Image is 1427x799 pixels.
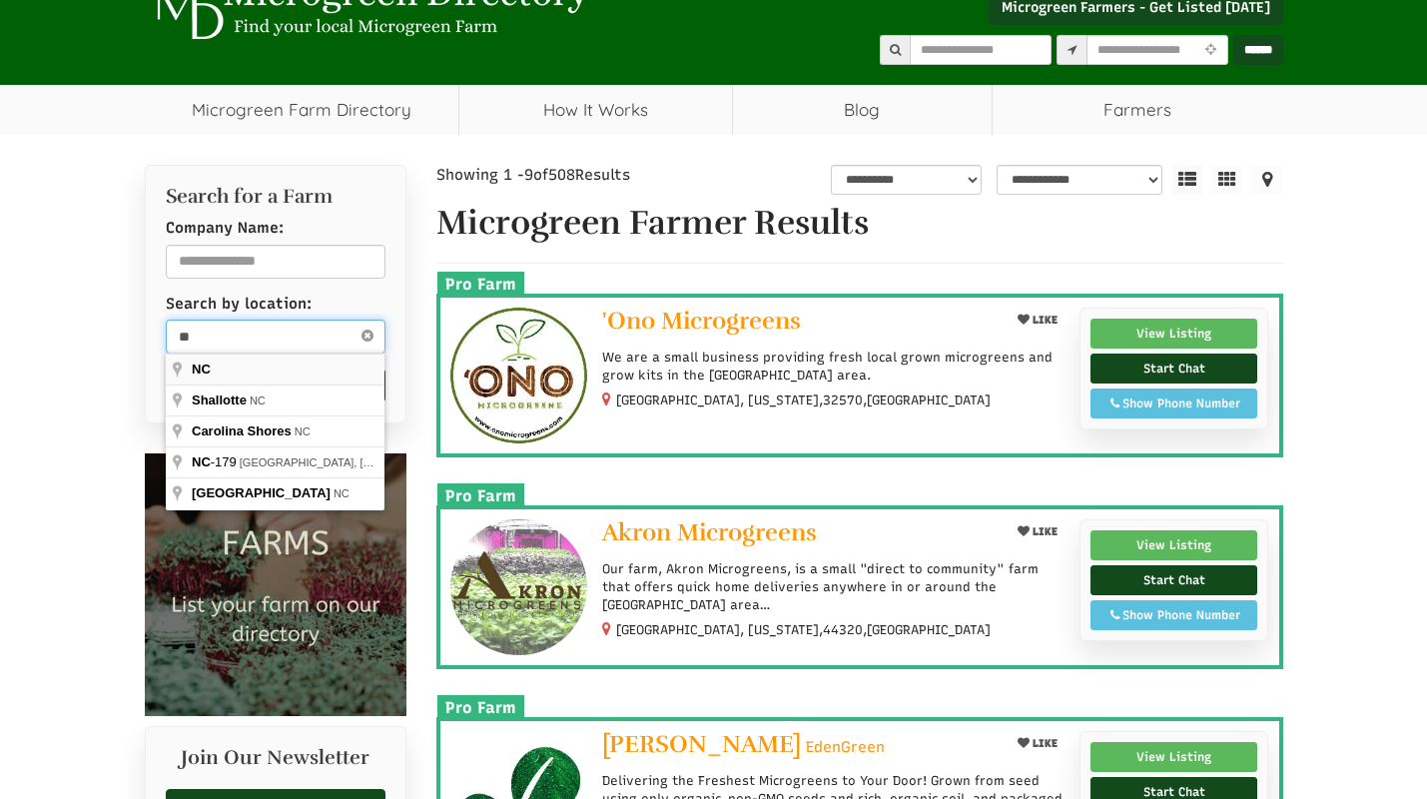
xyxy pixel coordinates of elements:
[145,85,459,135] a: Microgreen Farm Directory
[602,517,817,547] span: Akron Microgreens
[548,166,575,184] span: 508
[436,165,718,186] div: Showing 1 - of Results
[831,165,982,195] select: overall_rating_filter-1
[823,392,863,409] span: 32570
[1101,606,1247,624] div: Show Phone Number
[993,85,1283,135] span: Farmers
[524,166,533,184] span: 9
[436,205,1283,242] h1: Microgreen Farmer Results
[602,308,995,339] a: 'Ono Microgreens
[192,485,331,500] span: [GEOGRAPHIC_DATA]
[733,85,992,135] a: Blog
[1011,731,1065,756] button: LIKE
[602,306,801,336] span: 'Ono Microgreens
[1090,565,1258,595] a: Start Chat
[459,85,732,135] a: How It Works
[250,395,266,406] span: NC
[806,737,885,758] span: EdenGreen
[1200,44,1221,57] i: Use Current Location
[602,729,801,759] span: [PERSON_NAME]
[616,393,991,407] small: [GEOGRAPHIC_DATA], [US_STATE], ,
[192,362,211,377] span: NC
[1090,742,1258,772] a: View Listing
[145,453,407,716] img: Microgreen Farms list your microgreen farm today
[1101,395,1247,412] div: Show Phone Number
[166,218,284,239] label: Company Name:
[1090,354,1258,384] a: Start Chat
[192,393,247,407] span: Shallotte
[602,349,1065,385] p: We are a small business providing fresh local grown microgreens and grow kits in the [GEOGRAPHIC_...
[295,425,311,437] span: NC
[823,621,863,639] span: 44320
[240,456,474,468] span: [GEOGRAPHIC_DATA], [GEOGRAPHIC_DATA]
[450,519,587,656] img: Akron Microgreens
[602,731,995,762] a: [PERSON_NAME] EdenGreen
[1030,525,1058,538] span: LIKE
[166,747,386,779] h2: Join Our Newsletter
[602,519,995,550] a: Akron Microgreens
[192,454,211,469] span: NC
[616,622,991,637] small: [GEOGRAPHIC_DATA], [US_STATE], ,
[1011,308,1065,333] button: LIKE
[166,294,312,315] label: Search by location:
[334,487,350,499] span: NC
[867,392,991,409] span: [GEOGRAPHIC_DATA]
[1030,314,1058,327] span: LIKE
[1030,737,1058,750] span: LIKE
[166,186,386,208] h2: Search for a Farm
[1090,530,1258,560] a: View Listing
[450,308,587,444] img: 'Ono Microgreens
[1011,519,1065,544] button: LIKE
[192,454,240,469] span: -179
[867,621,991,639] span: [GEOGRAPHIC_DATA]
[1090,319,1258,349] a: View Listing
[192,423,292,438] span: Carolina Shores
[997,165,1162,195] select: sortbox-1
[602,560,1065,615] p: Our farm, Akron Microgreens, is a small "direct to community" farm that offers quick home deliver...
